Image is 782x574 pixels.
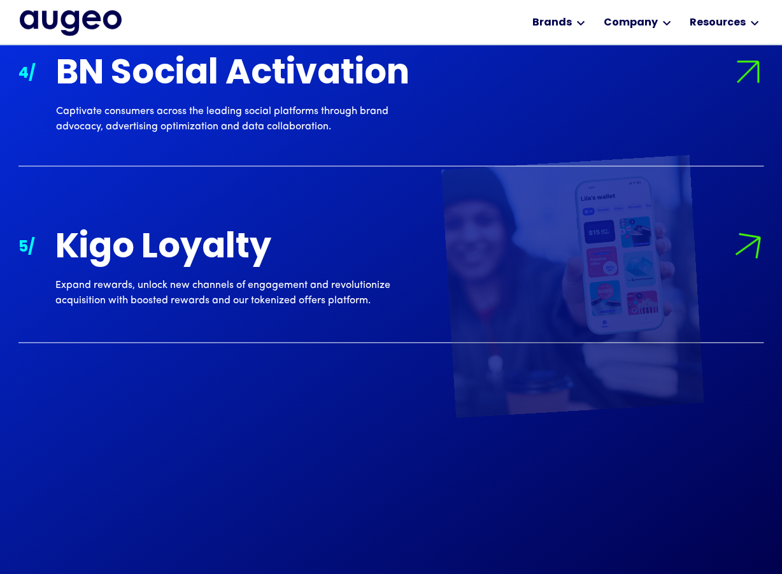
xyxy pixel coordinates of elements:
[603,15,657,31] div: Company
[18,62,29,85] div: 4
[28,236,35,259] div: /
[56,56,423,94] div: BN Social Activation
[725,224,770,268] img: Arrow symbol in bright green pointing right to indicate an active link.
[55,230,422,268] div: Kigo Loyalty
[18,236,28,259] div: 5
[20,10,122,37] a: home
[55,278,422,308] div: Expand rewards, unlock new channels of engagement and revolutionize acquisition with boosted rewa...
[725,50,771,95] img: Arrow symbol in bright green pointing right to indicate an active link.
[689,15,745,31] div: Resources
[18,198,764,343] a: 5/Arrow symbol in bright green pointing right to indicate an active link.Kigo LoyaltyExpand rewar...
[532,15,571,31] div: Brands
[29,62,36,85] div: /
[56,104,423,134] div: Captivate consumers across the leading social platforms through brand advocacy, advertising optim...
[18,24,764,166] a: 4/Arrow symbol in bright green pointing right to indicate an active link.BN Social ActivationCapt...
